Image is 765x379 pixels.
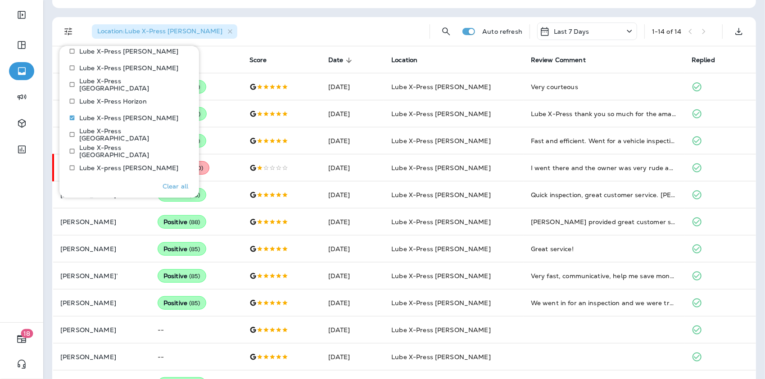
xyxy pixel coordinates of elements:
button: Expand Sidebar [9,6,34,24]
span: Lube X-Press [PERSON_NAME] [391,164,491,172]
p: Lube X-Press [PERSON_NAME] [79,48,179,55]
p: Clear all [163,183,188,190]
span: Lube X-Press [PERSON_NAME] [391,245,491,253]
span: 18 [21,329,33,338]
div: Desiree provided great customer service and the oil change was quick and painless. [531,217,677,226]
td: [DATE] [321,127,385,154]
div: Quick inspection, great customer service. Mark, Desiree and the rest of the staff were profession... [531,190,677,199]
p: [PERSON_NAME] [60,326,143,334]
div: Location:Lube X-Press [PERSON_NAME] [92,24,237,39]
p: [PERSON_NAME] [60,191,143,199]
div: 1 - 14 of 14 [652,28,681,35]
span: Review Comment [531,56,598,64]
p: Lube X-Press [PERSON_NAME] [79,64,179,72]
div: Fast and efficient. Went for a vehicle inspection and the female technician was very nice and kno... [531,136,677,145]
p: Lube X-Press [GEOGRAPHIC_DATA] [79,77,185,92]
td: [DATE] [321,343,385,370]
td: [DATE] [321,208,385,235]
span: Lube X-Press [PERSON_NAME] [391,272,491,280]
span: Date [328,56,344,64]
span: Replied [692,56,727,64]
span: Score [249,56,267,64]
span: Lube X-Press [PERSON_NAME] [391,218,491,226]
span: Lube X-Press [PERSON_NAME] [391,326,491,334]
p: Last 7 Days [554,28,589,35]
p: [PERSON_NAME] [60,218,143,226]
td: [DATE] [321,316,385,343]
p: [PERSON_NAME] [60,299,143,307]
td: [DATE] [321,181,385,208]
p: [PERSON_NAME] [60,245,143,253]
button: Export as CSV [730,23,748,41]
span: Date [328,56,355,64]
span: Score [249,56,279,64]
td: [DATE] [321,262,385,289]
button: Clear all [159,175,192,198]
p: Lube X-Press [GEOGRAPHIC_DATA] [79,127,185,142]
span: Lube X-Press [PERSON_NAME] [391,353,491,361]
span: Lube X-Press [PERSON_NAME] [391,83,491,91]
div: I went there and the owner was very rude and obnoxious, thinking I was dumb and not knowing what ... [531,163,677,172]
span: ( 85 ) [189,299,200,307]
div: Positive [158,269,206,283]
p: Lube X-Press [PERSON_NAME] [79,114,179,122]
td: -- [150,343,242,370]
td: [DATE] [321,73,385,100]
td: [DATE] [321,154,385,181]
td: [DATE] [321,235,385,262]
span: Review Comment [531,56,586,64]
div: Very courteous [531,82,677,91]
button: 18 [9,330,34,348]
span: Lube X-Press [PERSON_NAME] [391,191,491,199]
span: Location : Lube X-Press [PERSON_NAME] [97,27,222,35]
div: We went in for an inspection and we were treated so well the entire time. They gave us water whil... [531,298,677,307]
span: ( 85 ) [189,245,200,253]
p: [PERSON_NAME] [60,353,143,361]
span: ( 85 ) [189,272,200,280]
td: -- [150,316,242,343]
p: Lube X-Press Horizon [79,98,147,105]
p: Auto refresh [482,28,522,35]
span: Replied [692,56,715,64]
button: Search Reviews [437,23,455,41]
span: Lube X-Press [PERSON_NAME] [391,110,491,118]
div: Very fast, communicative, help me save money. [531,271,677,280]
div: Great service! [531,244,677,253]
p: Lube X-Press [GEOGRAPHIC_DATA] [79,144,185,158]
div: Positive [158,215,206,229]
span: ( 85 ) [189,191,200,199]
span: Lube X-Press [PERSON_NAME] [391,137,491,145]
p: [PERSON_NAME]’ [60,272,143,280]
p: Lube X-press [PERSON_NAME] [79,164,179,171]
span: Location [391,56,417,64]
div: Lube X-Press thank you so much for the amazing service and honesty! I was told I needed an oil ch... [531,109,677,118]
div: Positive [158,242,206,256]
span: Location [391,56,429,64]
div: Filters [59,41,199,198]
span: Lube X-Press [PERSON_NAME] [391,299,491,307]
span: ( 88 ) [189,218,200,226]
button: Filters [59,23,77,41]
td: [DATE] [321,289,385,316]
td: [DATE] [321,100,385,127]
div: Positive [158,296,206,310]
